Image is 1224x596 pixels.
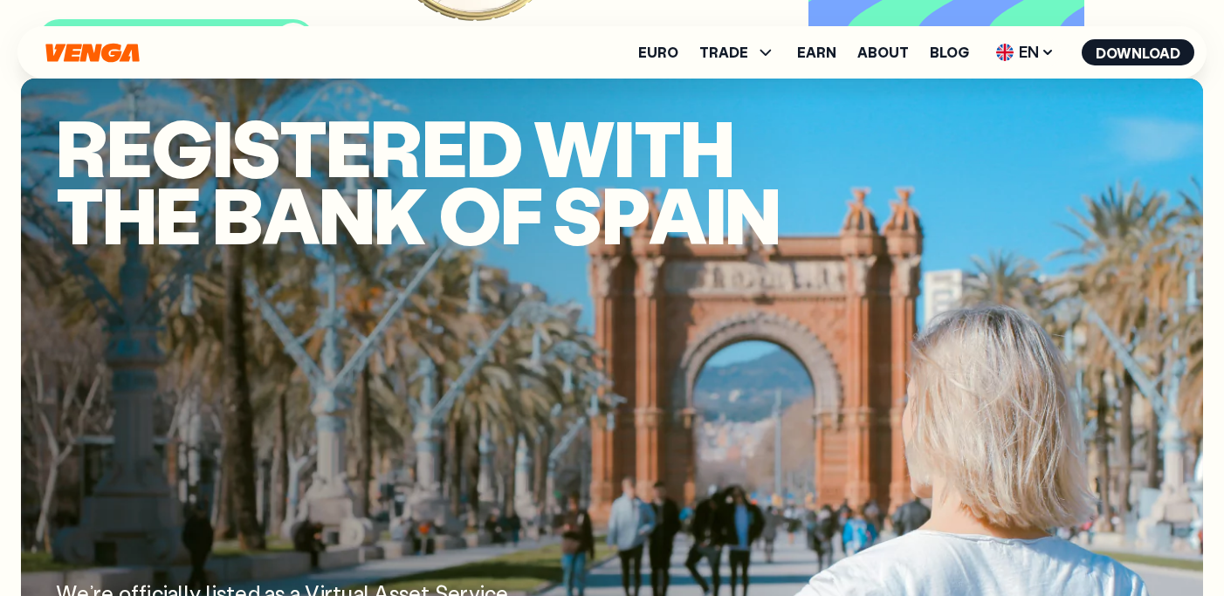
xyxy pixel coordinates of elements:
span: g [151,113,211,181]
span: TRADE [699,45,748,59]
span: e [155,181,200,248]
span: h [102,181,155,248]
span: e [107,113,151,181]
span: n [319,181,374,248]
img: flag-uk [996,44,1014,61]
span: f [500,181,541,248]
span: t [279,113,326,181]
a: Earn [797,45,836,59]
span: e [326,113,370,181]
span: R [56,113,107,181]
span: n [725,181,780,248]
span: h [680,113,733,181]
span: B [212,181,262,248]
span: d [466,113,522,181]
span: k [374,181,426,248]
span: w [533,113,614,181]
span: t [56,181,102,248]
a: About [857,45,909,59]
span: t [634,113,680,181]
span: e [422,113,466,181]
a: Euro [638,45,678,59]
span: i [212,113,231,181]
span: o [438,181,500,248]
span: i [614,113,633,181]
span: p [602,181,649,248]
span: r [370,113,421,181]
span: i [705,181,725,248]
span: a [649,181,705,248]
span: S [553,181,601,248]
button: Discover our Euro Accounts [38,19,314,61]
span: TRADE [699,42,776,63]
button: Download [1082,39,1194,65]
span: s [231,113,279,181]
span: EN [990,38,1061,66]
a: Blog [930,45,969,59]
span: a [262,181,319,248]
svg: Home [44,43,141,63]
a: Discover our Euro Accounts [38,19,1186,61]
